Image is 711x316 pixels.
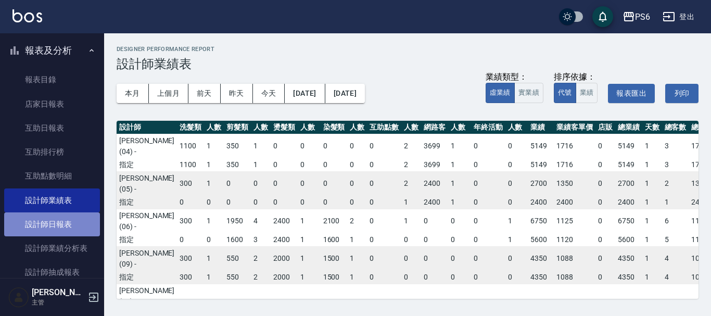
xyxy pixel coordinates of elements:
[321,209,348,233] td: 2100
[177,271,204,284] td: 300
[401,158,421,172] td: 2
[505,233,528,247] td: 1
[177,209,204,233] td: 300
[662,271,689,284] td: 4
[221,84,253,103] button: 昨天
[595,233,615,247] td: 0
[321,171,348,196] td: 0
[471,196,505,209] td: 0
[642,209,662,233] td: 1
[298,171,321,196] td: 0
[271,158,298,172] td: 0
[401,171,421,196] td: 2
[528,196,554,209] td: 2400
[448,246,471,271] td: 0
[117,46,699,53] h2: Designer Performance Report
[117,246,177,271] td: [PERSON_NAME](09) -
[618,6,654,28] button: PS6
[251,246,271,271] td: 2
[662,233,689,247] td: 5
[615,134,642,158] td: 5149
[271,209,298,233] td: 2400
[298,271,321,284] td: 1
[421,271,448,284] td: 0
[448,158,471,172] td: 1
[595,134,615,158] td: 0
[448,121,471,134] th: 人數
[554,121,595,134] th: 業績客單價
[367,158,401,172] td: 0
[271,196,298,209] td: 0
[615,158,642,172] td: 5149
[401,196,421,209] td: 1
[117,121,177,134] th: 設計師
[4,236,100,260] a: 設計師業績分析表
[401,134,421,158] td: 2
[615,209,642,233] td: 6750
[401,271,421,284] td: 0
[224,246,251,271] td: 550
[662,209,689,233] td: 6
[401,246,421,271] td: 0
[448,209,471,233] td: 0
[471,233,505,247] td: 0
[401,209,421,233] td: 1
[177,233,204,247] td: 0
[177,134,204,158] td: 1100
[471,171,505,196] td: 0
[347,158,367,172] td: 0
[528,233,554,247] td: 5600
[188,84,221,103] button: 前天
[298,158,321,172] td: 0
[177,196,204,209] td: 0
[251,233,271,247] td: 3
[271,271,298,284] td: 2000
[251,209,271,233] td: 4
[448,171,471,196] td: 1
[471,158,505,172] td: 0
[204,209,224,233] td: 1
[595,246,615,271] td: 0
[177,171,204,196] td: 300
[576,83,598,103] button: 業績
[608,84,655,103] button: 報表匯出
[505,134,528,158] td: 0
[12,9,42,22] img: Logo
[486,83,515,103] button: 虛業績
[554,158,595,172] td: 1716
[251,158,271,172] td: 1
[253,84,285,103] button: 今天
[448,271,471,284] td: 0
[635,10,650,23] div: PS6
[471,209,505,233] td: 0
[271,171,298,196] td: 0
[642,233,662,247] td: 1
[505,209,528,233] td: 1
[592,6,613,27] button: save
[642,196,662,209] td: 1
[421,158,448,172] td: 3699
[271,121,298,134] th: 燙髮類
[554,171,595,196] td: 1350
[505,121,528,134] th: 人數
[595,171,615,196] td: 0
[224,271,251,284] td: 550
[421,233,448,247] td: 0
[528,246,554,271] td: 4350
[554,83,576,103] button: 代號
[224,171,251,196] td: 0
[347,134,367,158] td: 0
[251,134,271,158] td: 1
[528,171,554,196] td: 2700
[117,57,699,71] h3: 設計師業績表
[448,134,471,158] td: 1
[321,246,348,271] td: 1500
[662,134,689,158] td: 3
[662,171,689,196] td: 2
[367,233,401,247] td: 0
[251,196,271,209] td: 0
[347,196,367,209] td: 0
[401,121,421,134] th: 人數
[204,171,224,196] td: 1
[642,246,662,271] td: 1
